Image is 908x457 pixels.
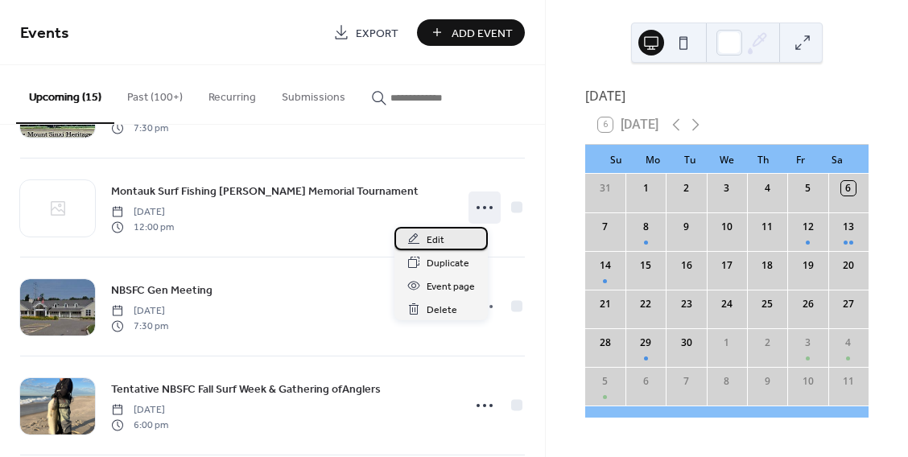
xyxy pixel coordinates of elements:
div: 6 [841,181,856,196]
div: 4 [760,181,774,196]
span: 7:30 pm [111,121,168,135]
div: 2 [679,181,694,196]
span: Add Event [452,25,513,42]
div: 29 [638,336,653,350]
div: 25 [760,297,774,311]
a: Tentative NBSFC Fall Surf Week & Gathering ofAnglers [111,380,381,398]
div: Mo [635,145,672,174]
span: [DATE] [111,205,174,220]
span: [DATE] [111,304,168,319]
button: Add Event [417,19,525,46]
div: 17 [720,258,734,273]
div: 24 [720,297,734,311]
span: Edit [427,232,444,249]
div: 22 [638,297,653,311]
span: [DATE] [111,403,168,418]
div: Fr [782,145,819,174]
div: 18 [760,258,774,273]
div: 20 [841,258,856,273]
a: Export [321,19,411,46]
div: 7 [598,220,613,234]
span: Event page [427,278,475,295]
div: 3 [720,181,734,196]
div: 9 [760,374,774,389]
button: Past (100+) [114,65,196,122]
span: Tentative NBSFC Fall Surf Week & Gathering ofAnglers [111,381,381,398]
div: 5 [801,181,815,196]
div: 30 [679,336,694,350]
div: 3 [801,336,815,350]
div: 14 [598,258,613,273]
a: Montauk Surf Fishing [PERSON_NAME] Memorial Tournament [111,182,419,200]
div: 11 [760,220,774,234]
div: 6 [638,374,653,389]
div: We [708,145,745,174]
div: 21 [598,297,613,311]
div: 13 [841,220,856,234]
span: NBSFC Gen Meeting [111,282,213,299]
span: 6:00 pm [111,418,168,432]
div: 1 [720,336,734,350]
button: Upcoming (15) [16,65,114,124]
div: Su [598,145,635,174]
div: [DATE] [585,86,869,105]
div: Tu [671,145,708,174]
span: Export [356,25,398,42]
div: 27 [841,297,856,311]
div: 8 [720,374,734,389]
div: 26 [801,297,815,311]
div: 16 [679,258,694,273]
div: 12 [801,220,815,234]
div: 5 [598,374,613,389]
span: Events [20,18,69,49]
span: Duplicate [427,255,469,272]
div: 10 [801,374,815,389]
div: 11 [841,374,856,389]
span: 7:30 pm [111,319,168,333]
div: 9 [679,220,694,234]
span: Montauk Surf Fishing [PERSON_NAME] Memorial Tournament [111,183,419,200]
div: 28 [598,336,613,350]
span: Delete [427,302,457,319]
div: Sa [819,145,856,174]
span: 12:00 pm [111,220,174,234]
button: Submissions [269,65,358,122]
div: 2 [760,336,774,350]
div: 1 [638,181,653,196]
div: 4 [841,336,856,350]
div: 31 [598,181,613,196]
div: 23 [679,297,694,311]
div: 10 [720,220,734,234]
div: 8 [638,220,653,234]
div: 19 [801,258,815,273]
button: Recurring [196,65,269,122]
a: NBSFC Gen Meeting [111,281,213,299]
div: 7 [679,374,694,389]
div: 15 [638,258,653,273]
div: Th [745,145,782,174]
